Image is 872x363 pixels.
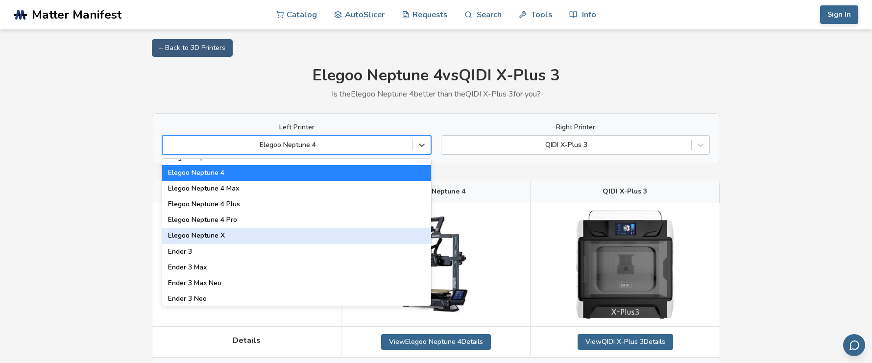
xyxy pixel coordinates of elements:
[603,188,647,195] span: QIDI X-Plus 3
[820,5,858,24] button: Sign In
[162,228,431,243] div: Elegoo Neptune X
[381,334,491,350] a: ViewElegoo Neptune 4Details
[152,90,720,98] p: Is the Elegoo Neptune 4 better than the QIDI X-Plus 3 for you?
[406,188,465,195] span: Elegoo Neptune 4
[162,196,431,212] div: Elegoo Neptune 4 Plus
[162,165,431,181] div: Elegoo Neptune 4
[233,336,261,345] span: Details
[387,216,485,314] img: Elegoo Neptune 4
[162,275,431,291] div: Ender 3 Max Neo
[576,210,674,318] img: QIDI X-Plus 3
[152,67,720,85] h1: Elegoo Neptune 4 vs QIDI X-Plus 3
[32,8,121,22] span: Matter Manifest
[578,334,673,350] a: ViewQIDI X-Plus 3Details
[162,291,431,307] div: Ender 3 Neo
[152,39,233,57] a: ← Back to 3D Printers
[168,141,170,149] input: Elegoo Neptune 4Artillery Sidewinder X3 PlusArtillery Sidewinder X3 ProArtillery Sidewinder X4 Pl...
[162,244,431,260] div: Ender 3
[162,123,431,131] label: Left Printer
[843,334,865,356] button: Send feedback via email
[162,260,431,275] div: Ender 3 Max
[441,123,710,131] label: Right Printer
[162,181,431,196] div: Elegoo Neptune 4 Max
[162,212,431,228] div: Elegoo Neptune 4 Pro
[446,141,448,149] input: QIDI X-Plus 3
